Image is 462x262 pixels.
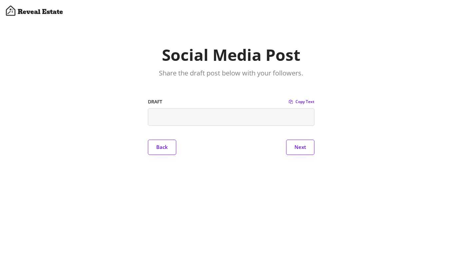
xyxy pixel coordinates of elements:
button: Next [286,140,314,155]
div: Share the draft post below with your followers. [148,68,314,78]
img: Artboard%201%20copy%203%20%281%29.svg [5,5,16,16]
span: Copy Text [295,100,314,104]
button: Back [148,140,176,155]
h4: Reveal Estate [18,8,63,16]
button: Copy Text [289,98,314,105]
h2: Social Media Post [42,45,420,65]
h6: DRAFT [148,98,289,105]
